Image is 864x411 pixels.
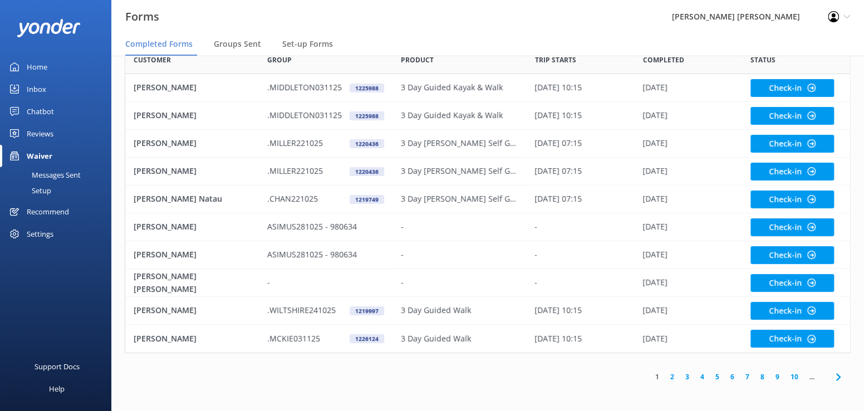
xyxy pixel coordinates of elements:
[27,78,46,100] div: Inbox
[350,167,384,176] div: 1220436
[401,137,518,149] p: 3 Day [PERSON_NAME] Self Guided Walk (Wednesdays)-HOT DEAL
[125,325,851,353] div: row
[740,371,755,382] a: 7
[534,276,537,288] p: -
[401,193,518,205] p: 3 Day [PERSON_NAME] Self Guided Walk (Wednesdays)-HOT DEAL
[534,248,537,261] p: -
[27,223,53,245] div: Settings
[401,81,503,94] p: 3 Day Guided Kayak & Walk
[401,304,471,316] p: 3 Day Guided Walk
[665,371,680,382] a: 2
[125,74,851,102] div: row
[125,185,851,213] div: row
[267,276,270,288] p: -
[134,81,197,94] p: [PERSON_NAME]
[642,304,667,316] p: [DATE]
[785,371,804,382] a: 10
[125,8,159,26] h3: Forms
[534,55,576,65] span: Trip starts
[750,163,834,180] button: Check-in
[750,302,834,320] button: Check-in
[27,200,69,223] div: Recommend
[770,371,785,382] a: 9
[750,190,834,208] button: Check-in
[134,248,197,261] p: [PERSON_NAME]
[35,355,80,378] div: Support Docs
[267,81,342,94] p: .MIDDLETON031125
[350,334,384,343] div: 1226124
[534,81,582,94] p: [DATE] 10:15
[350,84,384,92] div: 1225988
[125,269,851,297] div: row
[534,332,582,345] p: [DATE] 10:15
[27,123,53,145] div: Reviews
[534,304,582,316] p: [DATE] 10:15
[214,38,261,50] span: Groups Sent
[642,332,667,345] p: [DATE]
[125,130,851,158] div: row
[755,371,770,382] a: 8
[642,221,667,233] p: [DATE]
[401,165,518,177] p: 3 Day [PERSON_NAME] Self Guided Walk (Wednesdays)-HOT DEAL
[7,167,81,183] div: Messages Sent
[642,137,667,149] p: [DATE]
[350,139,384,148] div: 1220436
[267,248,357,261] p: ASIMUS281025 - 980634
[750,274,834,292] button: Check-in
[750,135,834,153] button: Check-in
[401,248,404,261] p: -
[401,109,503,121] p: 3 Day Guided Kayak & Walk
[267,55,292,65] span: Group
[267,221,357,233] p: ASIMUS281025 - 980634
[267,165,323,177] p: .MILLER221025
[134,221,197,233] p: [PERSON_NAME]
[27,100,54,123] div: Chatbot
[134,55,171,65] span: Customer
[401,55,434,65] span: Product
[267,304,336,316] p: .WILTSHIRE241025
[650,371,665,382] a: 1
[267,137,323,149] p: .MILLER221025
[350,111,384,120] div: 1225988
[134,109,197,121] p: [PERSON_NAME]
[534,193,582,205] p: [DATE] 07:15
[282,38,333,50] span: Set-up Forms
[134,137,197,149] p: [PERSON_NAME]
[134,270,251,295] p: [PERSON_NAME] [PERSON_NAME]
[642,193,667,205] p: [DATE]
[17,19,81,37] img: yonder-white-logo.png
[125,241,851,269] div: row
[134,165,197,177] p: [PERSON_NAME]
[642,165,667,177] p: [DATE]
[750,79,834,97] button: Check-in
[750,107,834,125] button: Check-in
[642,55,684,65] span: Completed
[401,221,404,233] p: -
[267,332,320,345] p: .MCKIE031125
[267,109,342,121] p: .MIDDLETON031125
[125,102,851,130] div: row
[750,55,775,65] span: Status
[7,183,111,198] a: Setup
[534,137,582,149] p: [DATE] 07:15
[125,158,851,185] div: row
[7,183,51,198] div: Setup
[267,193,318,205] p: .CHAN221025
[350,195,384,204] div: 1219749
[27,56,47,78] div: Home
[49,378,65,400] div: Help
[534,109,582,121] p: [DATE] 10:15
[725,371,740,382] a: 6
[7,167,111,183] a: Messages Sent
[534,165,582,177] p: [DATE] 07:15
[750,218,834,236] button: Check-in
[134,332,197,345] p: [PERSON_NAME]
[642,248,667,261] p: [DATE]
[134,193,222,205] p: [PERSON_NAME] Natau
[125,74,851,353] div: grid
[750,330,834,348] button: Check-in
[125,297,851,325] div: row
[350,306,384,315] div: 1219997
[27,145,52,167] div: Waiver
[804,371,820,382] span: ...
